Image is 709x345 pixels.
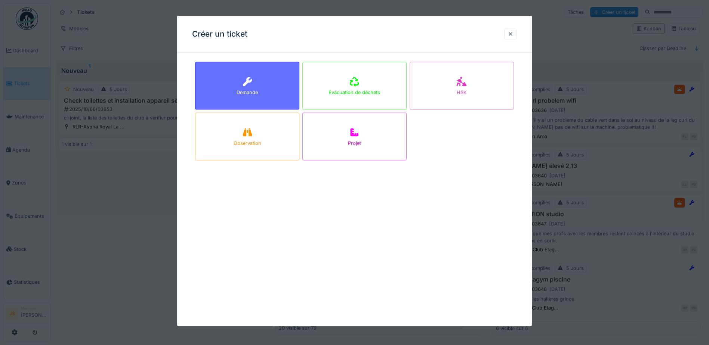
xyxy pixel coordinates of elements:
div: Observation [234,140,261,147]
div: Évacuation de déchets [329,89,380,96]
div: Projet [348,140,361,147]
div: Demande [237,89,258,96]
div: HSK [457,89,467,96]
h3: Créer un ticket [192,29,247,39]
